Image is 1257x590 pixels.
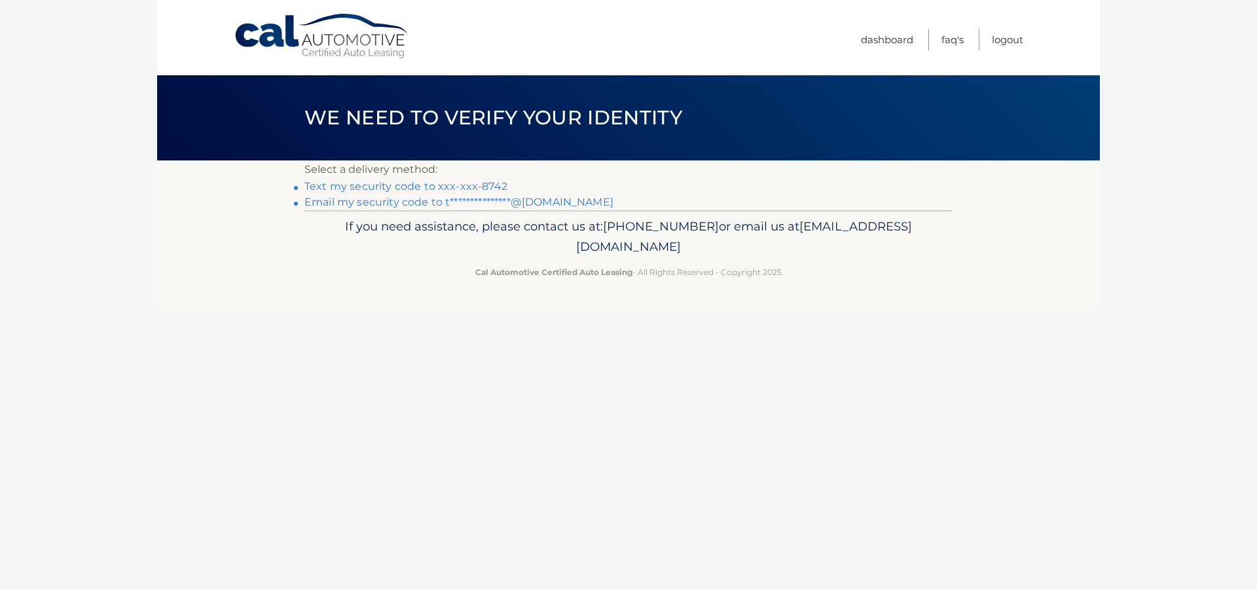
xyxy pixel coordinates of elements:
a: Cal Automotive [234,13,410,60]
p: - All Rights Reserved - Copyright 2025 [313,265,944,279]
a: FAQ's [941,29,964,50]
a: Text my security code to xxx-xxx-8742 [304,180,507,193]
a: Logout [992,29,1023,50]
span: [PHONE_NUMBER] [603,219,719,234]
span: We need to verify your identity [304,105,682,130]
p: If you need assistance, please contact us at: or email us at [313,216,944,258]
a: Dashboard [861,29,913,50]
strong: Cal Automotive Certified Auto Leasing [475,267,632,277]
p: Select a delivery method: [304,160,953,179]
